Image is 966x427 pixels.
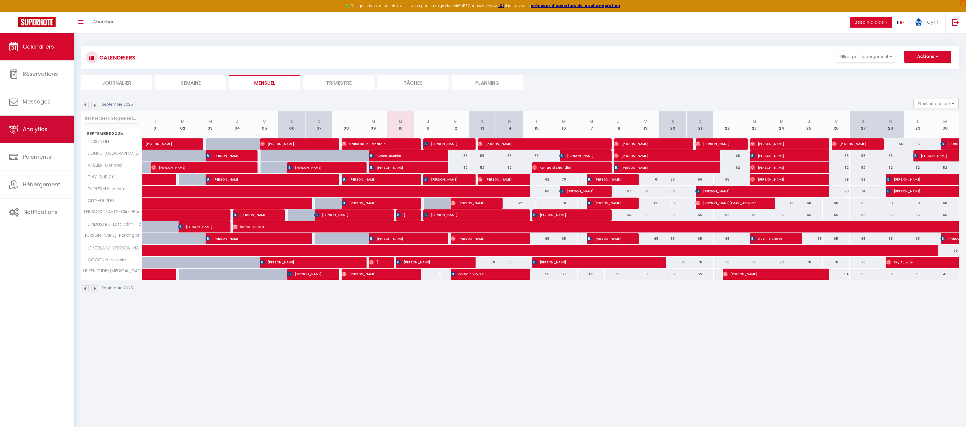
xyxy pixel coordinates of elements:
[532,162,596,173] span: Asmaa El Shandidi
[904,269,931,280] div: 51
[423,138,460,150] span: [PERSON_NAME]
[750,174,814,185] span: [PERSON_NAME]
[605,186,632,197] div: 67
[927,18,938,25] span: cyril
[81,129,142,138] span: Septembre 2025
[85,113,138,124] input: Rechercher un logement...
[82,150,143,157] span: LIONNE-[GEOGRAPHIC_DATA]
[877,233,904,244] div: 65
[496,198,523,209] div: 62
[823,186,850,197] div: 73
[451,233,514,244] span: [PERSON_NAME]
[82,186,127,192] span: DUPLEX-Université
[904,233,931,244] div: 65
[224,111,251,138] th: 04
[233,209,269,221] span: [PERSON_NAME]
[587,233,623,244] span: [PERSON_NAME]
[723,268,814,280] span: [PERSON_NAME]
[178,221,215,232] span: [PERSON_NAME]
[578,111,605,138] th: 17
[578,269,605,280] div: 60
[931,198,959,209] div: 68
[931,209,959,221] div: 65
[550,269,578,280] div: 57
[81,75,152,90] li: Journalier
[605,111,632,138] th: 18
[714,150,741,161] div: 65
[917,119,919,124] abbr: L
[396,256,460,268] span: [PERSON_NAME]
[145,135,173,147] span: [PERSON_NAME]
[695,185,814,197] span: [PERSON_NAME]
[369,256,378,268] span: [PERSON_NAME]
[931,162,959,173] div: 52
[23,70,58,78] span: Réservations
[904,138,931,150] div: 55
[904,111,931,138] th: 29
[305,111,333,138] th: 07
[632,198,659,209] div: 68
[850,233,877,244] div: 65
[102,285,133,291] p: Septembre 2025
[823,269,850,280] div: 54
[88,12,118,33] a: Chercher
[913,99,959,108] button: Gestion des prix
[82,209,143,214] span: TERRACOTTA-T2-Clim-Parking privé gratuit
[589,119,593,124] abbr: M
[155,75,226,90] li: Semaine
[82,245,143,252] span: LE VERLAINE-[PERSON_NAME]
[451,197,487,209] span: [PERSON_NAME]
[377,75,449,90] li: Tâches
[536,119,538,124] abbr: L
[823,162,850,173] div: 52
[82,257,129,263] span: COCON-Université
[360,111,387,138] th: 09
[559,185,596,197] span: [PERSON_NAME]
[478,138,596,150] span: [PERSON_NAME]
[442,150,469,161] div: 55
[559,150,596,161] span: [PERSON_NAME]
[251,111,278,138] th: 05
[741,111,768,138] th: 23
[659,174,687,185] div: 63
[23,181,60,188] span: Hébergement
[414,111,442,138] th: 11
[263,119,266,124] abbr: V
[714,174,741,185] div: 65
[523,269,550,280] div: 58
[726,119,728,124] abbr: L
[753,119,756,124] abbr: M
[931,269,959,280] div: 49
[496,150,523,161] div: 55
[850,257,877,268] div: 70
[523,150,550,161] div: 55
[278,111,306,138] th: 06
[396,209,405,221] span: [PERSON_NAME]
[82,198,116,204] span: CITY-DUPLEX
[850,198,877,209] div: 68
[823,257,850,268] div: 70
[910,12,945,33] a: ... cyril
[659,186,687,197] div: 66
[342,138,405,150] span: Soline De La Bernardie
[714,209,741,221] div: 65
[23,98,50,105] span: Messages
[862,119,865,124] abbr: S
[632,269,659,280] div: 58
[523,186,550,197] div: 68
[686,111,714,138] th: 21
[644,119,647,124] abbr: V
[914,17,923,26] img: ...
[659,269,687,280] div: 59
[314,209,378,221] span: [PERSON_NAME]
[523,111,550,138] th: 15
[877,111,904,138] th: 28
[371,119,375,124] abbr: M
[850,186,877,197] div: 74
[632,174,659,185] div: 61
[508,119,511,124] abbr: D
[695,197,759,209] span: [PERSON_NAME][EMAIL_ADDRESS][DOMAIN_NAME]
[931,111,959,138] th: 30
[768,209,795,221] div: 65
[93,19,114,25] span: Chercher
